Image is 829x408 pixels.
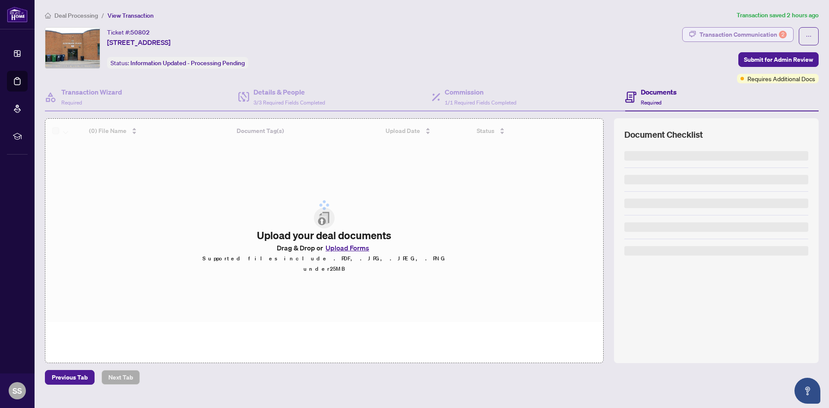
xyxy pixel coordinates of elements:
button: Open asap [794,378,820,404]
div: 2 [779,31,787,38]
button: Submit for Admin Review [738,52,819,67]
button: Transaction Communication2 [682,27,794,42]
button: Next Tab [101,370,140,385]
button: Previous Tab [45,370,95,385]
h4: Documents [641,87,677,97]
span: Previous Tab [52,370,88,384]
span: SS [13,385,22,397]
div: Ticket #: [107,27,150,37]
span: Document Checklist [624,129,703,141]
span: Submit for Admin Review [744,53,813,66]
span: View Transaction [108,12,154,19]
span: 1/1 Required Fields Completed [445,99,516,106]
span: 50802 [130,28,150,36]
span: Information Updated - Processing Pending [130,59,245,67]
span: Deal Processing [54,12,98,19]
span: Required [641,99,661,106]
span: 3/3 Required Fields Completed [253,99,325,106]
li: / [101,10,104,20]
img: IMG-W12191648_1.jpg [45,28,100,68]
span: home [45,13,51,19]
div: Status: [107,57,248,69]
img: logo [7,6,28,22]
div: Transaction Communication [699,28,787,41]
h4: Commission [445,87,516,97]
span: Required [61,99,82,106]
h4: Details & People [253,87,325,97]
span: ellipsis [806,33,812,39]
h4: Transaction Wizard [61,87,122,97]
span: [STREET_ADDRESS] [107,37,171,47]
article: Transaction saved 2 hours ago [737,10,819,20]
span: Requires Additional Docs [747,74,815,83]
